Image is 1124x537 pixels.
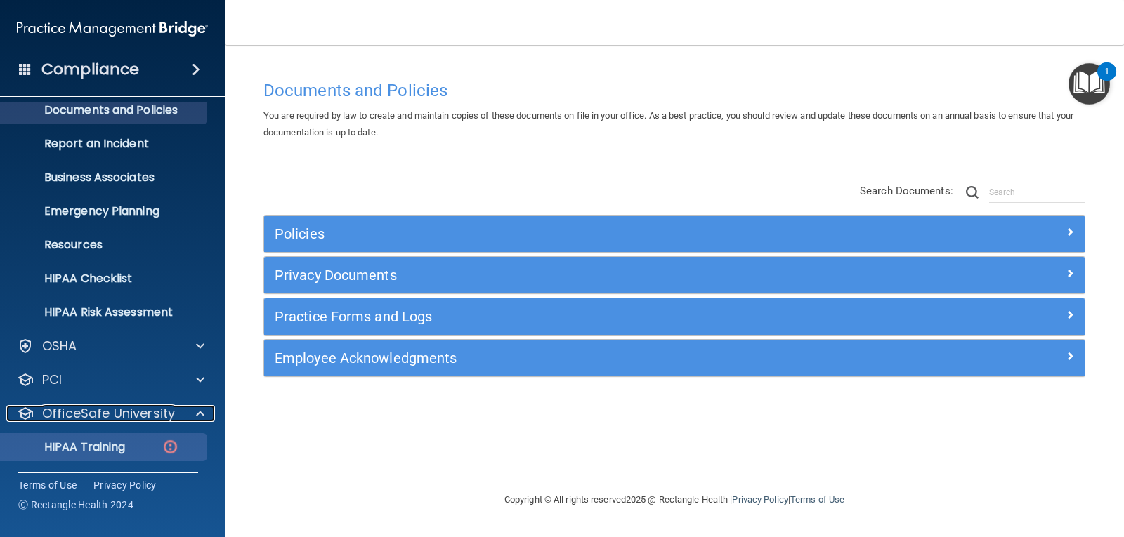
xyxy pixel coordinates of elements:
[275,223,1074,245] a: Policies
[42,338,77,354] p: OSHA
[275,350,869,366] h5: Employee Acknowledgments
[42,405,175,422] p: OfficeSafe University
[9,204,201,218] p: Emergency Planning
[9,272,201,286] p: HIPAA Checklist
[263,81,1085,100] h4: Documents and Policies
[275,226,869,241] h5: Policies
[418,477,931,522] div: Copyright © All rights reserved 2025 @ Rectangle Health | |
[989,182,1085,203] input: Search
[966,186,979,199] img: ic-search.3b580494.png
[9,103,201,117] p: Documents and Policies
[17,338,204,354] a: OSHA
[275,264,1074,286] a: Privacy Documents
[1069,63,1110,105] button: Open Resource Center, 1 new notification
[17,15,208,43] img: PMB logo
[1104,72,1109,90] div: 1
[18,498,133,512] span: Ⓒ Rectangle Health 2024
[18,478,77,492] a: Terms of Use
[275,305,1074,328] a: Practice Forms and Logs
[162,438,179,456] img: danger-circle.6113f641.png
[9,305,201,319] p: HIPAA Risk Assessment
[17,405,204,422] a: OfficeSafe University
[275,309,869,324] h5: Practice Forms and Logs
[17,371,204,388] a: PCI
[9,171,201,185] p: Business Associates
[732,494,788,505] a: Privacy Policy
[790,494,844,505] a: Terms of Use
[41,60,139,79] h4: Compliance
[263,110,1073,138] span: You are required by law to create and maintain copies of these documents on file in your office. ...
[9,238,201,252] p: Resources
[275,347,1074,369] a: Employee Acknowledgments
[275,267,869,283] h5: Privacy Documents
[9,440,125,454] p: HIPAA Training
[860,185,953,197] span: Search Documents:
[162,472,179,489] img: warning-circle.0cc9ac19.png
[93,478,157,492] a: Privacy Policy
[42,371,62,388] p: PCI
[9,137,201,151] p: Report an Incident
